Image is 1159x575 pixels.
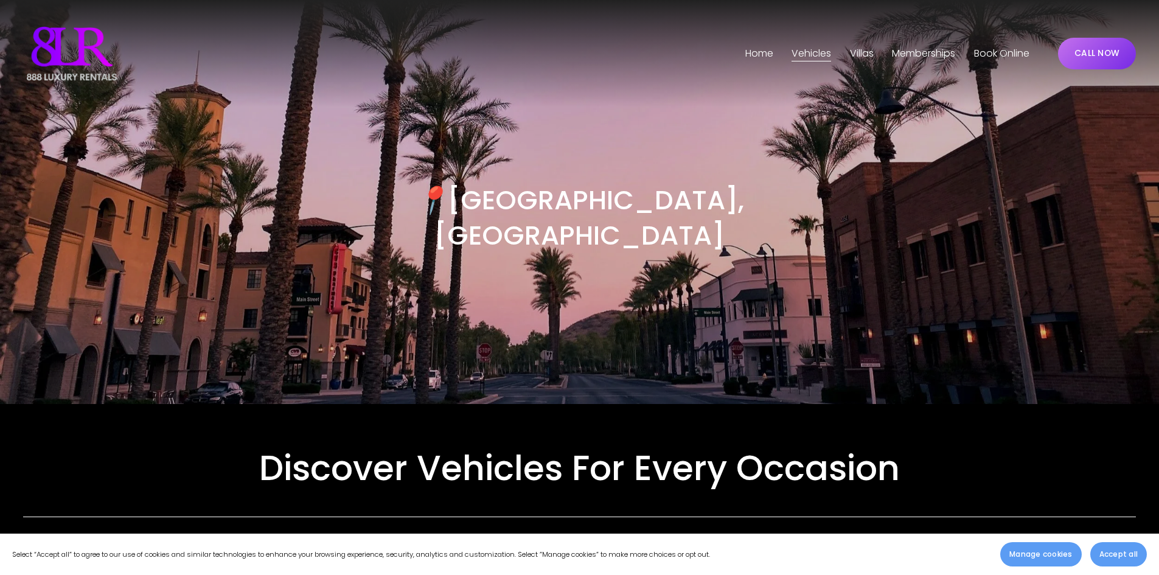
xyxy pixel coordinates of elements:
a: CALL NOW [1058,38,1136,69]
h3: [GEOGRAPHIC_DATA], [GEOGRAPHIC_DATA] [301,183,857,253]
a: Book Online [974,44,1029,63]
a: folder dropdown [792,44,831,63]
h2: Discover Vehicles For Every Occasion [23,445,1136,490]
span: Accept all [1099,549,1138,560]
a: Memberships [892,44,955,63]
span: Manage cookies [1009,549,1072,560]
button: Manage cookies [1000,542,1081,566]
img: Luxury Car &amp; Home Rentals For Every Occasion [23,23,120,84]
a: Home [745,44,773,63]
span: Vehicles [792,45,831,63]
p: Select “Accept all” to agree to our use of cookies and similar technologies to enhance your brows... [12,548,710,561]
em: 📍 [415,181,448,218]
button: Accept all [1090,542,1147,566]
span: Villas [850,45,874,63]
a: folder dropdown [850,44,874,63]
